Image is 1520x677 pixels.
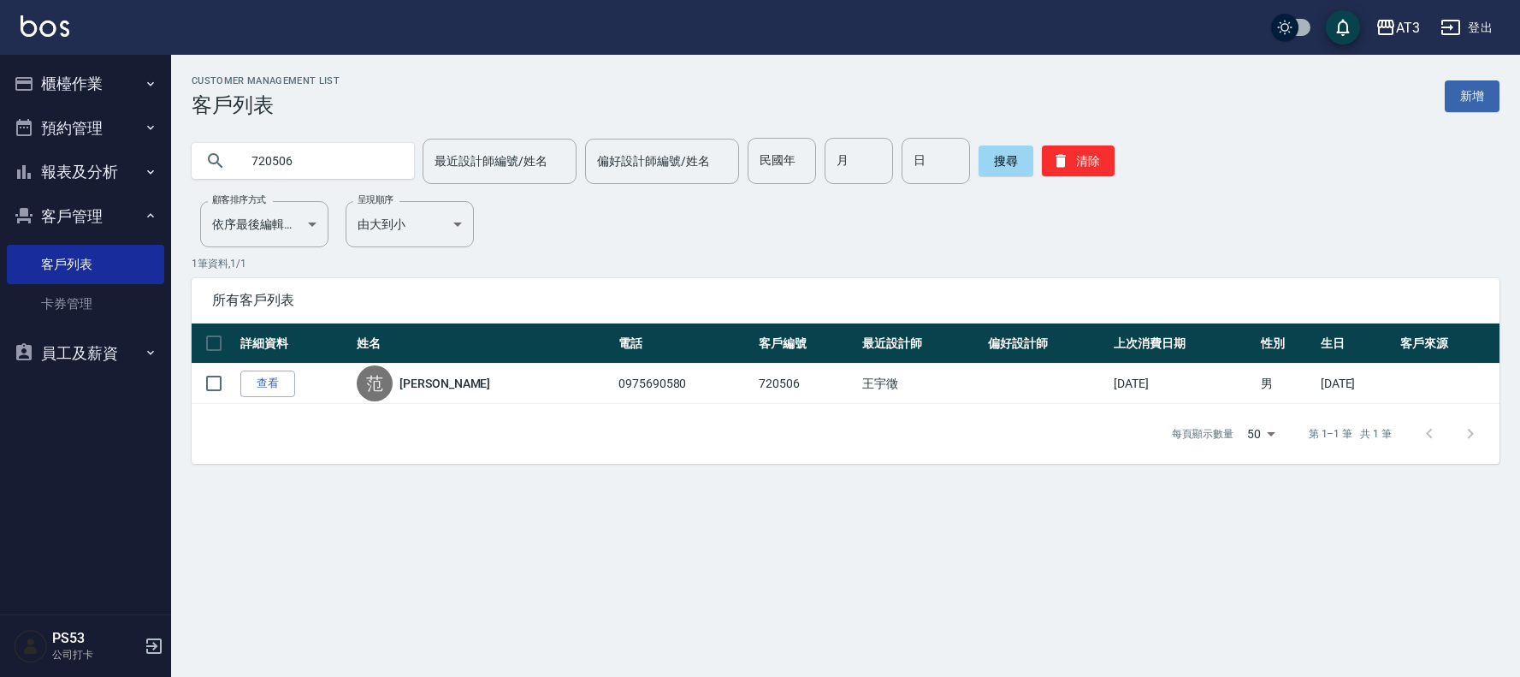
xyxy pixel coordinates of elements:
div: 由大到小 [346,201,474,247]
button: 搜尋 [979,145,1033,176]
p: 公司打卡 [52,647,139,662]
label: 顧客排序方式 [212,193,266,206]
a: 新增 [1445,80,1499,112]
button: 櫃檯作業 [7,62,164,106]
p: 1 筆資料, 1 / 1 [192,256,1499,271]
div: 50 [1240,411,1281,457]
th: 姓名 [352,324,614,364]
td: [DATE] [1109,364,1257,404]
a: [PERSON_NAME] [399,375,490,392]
button: save [1326,10,1360,45]
div: 依序最後編輯時間 [200,201,328,247]
button: 客戶管理 [7,194,164,239]
input: 搜尋關鍵字 [240,138,400,184]
td: 720506 [754,364,858,404]
td: 王宇徵 [858,364,984,404]
div: 范 [357,365,393,401]
td: [DATE] [1316,364,1396,404]
a: 卡券管理 [7,284,164,324]
th: 性別 [1257,324,1316,364]
button: AT3 [1369,10,1427,45]
td: 男 [1257,364,1316,404]
td: 0975690580 [614,364,755,404]
th: 偏好設計師 [984,324,1109,364]
label: 呈現順序 [358,193,393,206]
button: 員工及薪資 [7,331,164,376]
button: 清除 [1042,145,1115,176]
h2: Customer Management List [192,75,340,86]
p: 第 1–1 筆 共 1 筆 [1309,426,1392,442]
span: 所有客戶列表 [212,292,1479,309]
th: 客戶編號 [754,324,858,364]
th: 電話 [614,324,755,364]
img: Logo [21,15,69,37]
div: AT3 [1396,17,1420,39]
th: 生日 [1316,324,1396,364]
button: 預約管理 [7,106,164,151]
h3: 客戶列表 [192,93,340,117]
th: 最近設計師 [858,324,984,364]
th: 客戶來源 [1396,324,1499,364]
button: 報表及分析 [7,150,164,194]
img: Person [14,629,48,663]
p: 每頁顯示數量 [1172,426,1233,442]
a: 客戶列表 [7,245,164,284]
th: 詳細資料 [236,324,352,364]
h5: PS53 [52,630,139,647]
button: 登出 [1434,12,1499,44]
th: 上次消費日期 [1109,324,1257,364]
a: 查看 [240,371,295,397]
